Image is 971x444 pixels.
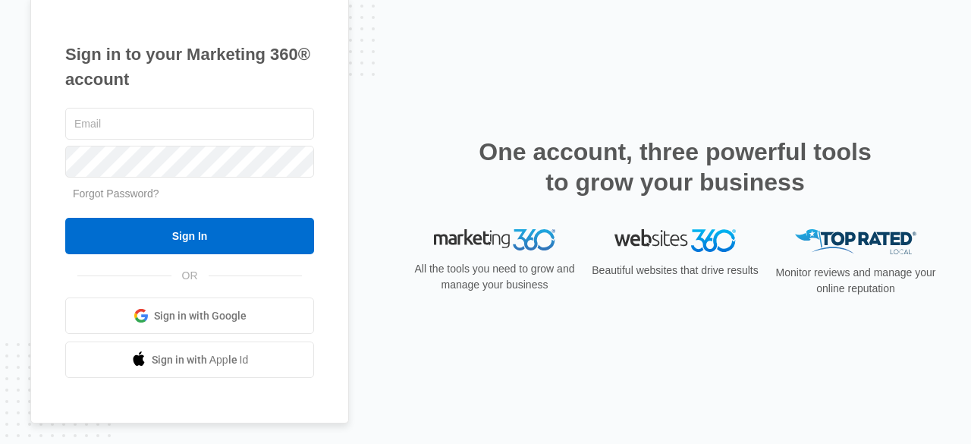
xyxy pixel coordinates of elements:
[65,342,314,378] a: Sign in with Apple Id
[614,229,736,251] img: Websites 360
[65,218,314,254] input: Sign In
[65,298,314,334] a: Sign in with Google
[171,268,209,284] span: OR
[73,187,159,200] a: Forgot Password?
[434,229,555,250] img: Marketing 360
[771,265,941,297] p: Monitor reviews and manage your online reputation
[795,229,916,254] img: Top Rated Local
[474,137,876,197] h2: One account, three powerful tools to grow your business
[65,42,314,92] h1: Sign in to your Marketing 360® account
[152,352,249,368] span: Sign in with Apple Id
[154,308,247,324] span: Sign in with Google
[65,108,314,140] input: Email
[590,263,760,279] p: Beautiful websites that drive results
[410,261,580,293] p: All the tools you need to grow and manage your business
